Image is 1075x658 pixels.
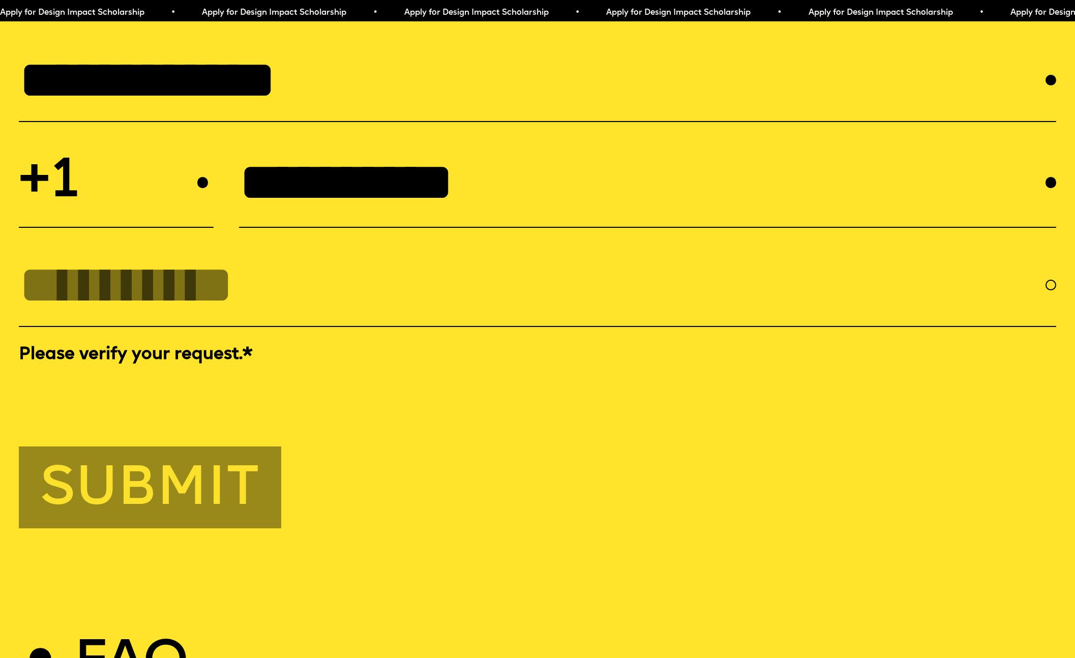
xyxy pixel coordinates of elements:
span: • [961,9,966,17]
span: • [557,9,561,17]
span: • [759,9,764,17]
iframe: reCAPTCHA [19,369,173,409]
button: Submit [19,446,282,528]
label: Please verify your request. [19,343,1057,367]
span: • [153,9,157,17]
span: • [355,9,360,17]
